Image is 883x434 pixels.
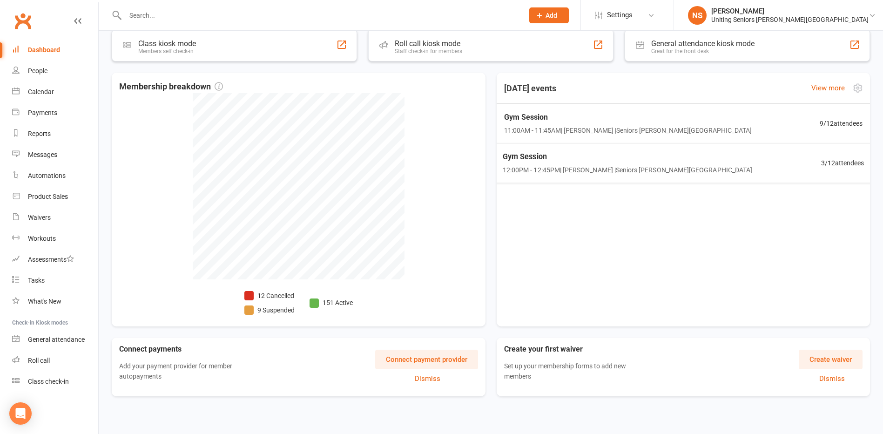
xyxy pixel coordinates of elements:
div: Reports [28,130,51,137]
div: Roll call [28,357,50,364]
span: 9 / 12 attendees [820,118,863,129]
div: Class kiosk mode [138,39,196,48]
div: Messages [28,151,57,158]
a: Roll call [12,350,98,371]
div: Class check-in [28,378,69,385]
span: Settings [607,5,633,26]
span: 11:00AM - 11:45AM | [PERSON_NAME] | Seniors [PERSON_NAME][GEOGRAPHIC_DATA] [504,125,752,136]
a: Reports [12,123,98,144]
div: Staff check-in for members [395,48,462,54]
input: Search... [122,9,517,22]
li: 12 Cancelled [244,291,295,301]
div: Tasks [28,277,45,284]
span: Add [546,12,557,19]
div: People [28,67,47,75]
h3: Create your first waiver [504,345,654,353]
a: Product Sales [12,186,98,207]
span: Membership breakdown [119,80,223,94]
a: Waivers [12,207,98,228]
a: Payments [12,102,98,123]
a: View more [811,82,845,94]
div: Waivers [28,214,51,221]
a: What's New [12,291,98,312]
h3: [DATE] events [497,80,564,97]
span: 12:00PM - 12:45PM | [PERSON_NAME] | Seniors [PERSON_NAME][GEOGRAPHIC_DATA] [502,165,752,176]
div: Product Sales [28,193,68,200]
span: 3 / 12 attendees [821,158,864,169]
div: [PERSON_NAME] [711,7,869,15]
a: General attendance kiosk mode [12,329,98,350]
a: Clubworx [11,9,34,33]
div: What's New [28,298,61,305]
div: Assessments [28,256,74,263]
button: Add [529,7,569,23]
div: Calendar [28,88,54,95]
div: Uniting Seniors [PERSON_NAME][GEOGRAPHIC_DATA] [711,15,869,24]
button: Dismiss [801,373,863,384]
div: Workouts [28,235,56,242]
a: Class kiosk mode [12,371,98,392]
span: Gym Session [502,151,752,163]
a: Messages [12,144,98,165]
div: Roll call kiosk mode [395,39,462,48]
button: Connect payment provider [375,350,478,369]
a: Automations [12,165,98,186]
a: Calendar [12,81,98,102]
span: Gym Session [504,111,752,123]
div: Open Intercom Messenger [9,402,32,425]
a: Workouts [12,228,98,249]
div: General attendance kiosk mode [651,39,755,48]
div: Payments [28,109,57,116]
a: People [12,61,98,81]
li: 151 Active [310,298,353,308]
a: Dashboard [12,40,98,61]
button: Create waiver [799,350,863,369]
h3: Connect payments [119,345,276,353]
a: Assessments [12,249,98,270]
div: Automations [28,172,66,179]
a: Tasks [12,270,98,291]
p: Add your payment provider for member autopayments [119,361,260,382]
div: NS [688,6,707,25]
div: Great for the front desk [651,48,755,54]
button: Dismiss [377,373,478,384]
div: Members self check-in [138,48,196,54]
p: Set up your membership forms to add new members [504,361,640,382]
div: Dashboard [28,46,60,54]
div: General attendance [28,336,85,343]
li: 9 Suspended [244,305,295,315]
